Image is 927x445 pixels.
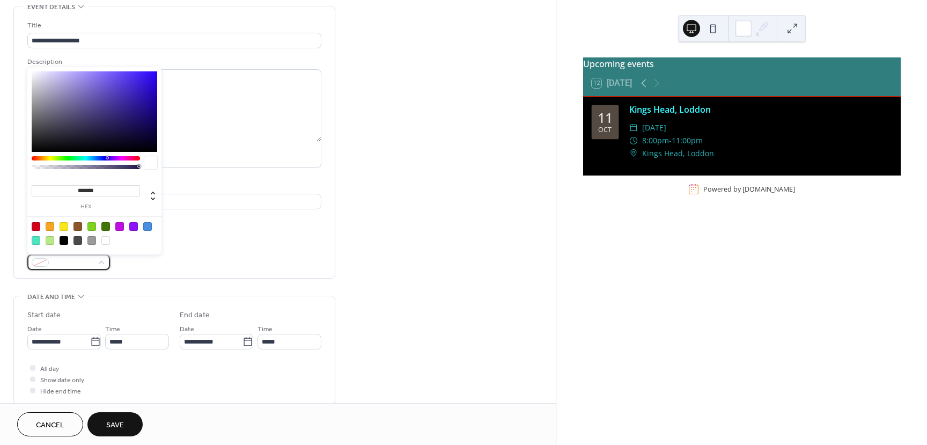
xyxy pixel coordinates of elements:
div: End date [180,310,210,321]
div: Title [27,20,319,31]
div: Kings Head, Loddon [629,103,892,116]
span: Time [257,324,273,335]
span: 11:00pm [672,134,703,147]
div: #FFFFFF [101,236,110,245]
div: #BD10E0 [115,222,124,231]
div: #000000 [60,236,68,245]
div: #F8E71C [60,222,68,231]
div: #B8E986 [46,236,54,245]
div: #7ED321 [87,222,96,231]
span: Time [105,324,120,335]
div: Location [27,181,319,192]
div: Start date [27,310,61,321]
button: Save [87,412,143,436]
div: Description [27,56,319,68]
div: #4A90E2 [143,222,152,231]
div: Powered by [703,185,795,194]
div: #9B9B9B [87,236,96,245]
a: [DOMAIN_NAME] [742,185,795,194]
span: [DATE] [642,121,666,134]
button: Cancel [17,412,83,436]
span: Date [27,324,42,335]
span: Date [180,324,194,335]
div: Upcoming events [583,57,901,70]
div: #F5A623 [46,222,54,231]
div: #8B572A [73,222,82,231]
div: Oct [598,127,612,134]
label: hex [32,204,140,210]
span: Hide end time [40,386,81,397]
div: #4A4A4A [73,236,82,245]
span: All day [40,363,59,375]
span: Show date only [40,375,84,386]
span: Date and time [27,291,75,303]
div: #9013FE [129,222,138,231]
span: 8:00pm [642,134,669,147]
div: 11 [598,111,613,125]
div: ​ [629,147,638,160]
div: #417505 [101,222,110,231]
span: Save [106,420,124,431]
span: Event details [27,2,75,13]
span: - [669,134,672,147]
div: #D0021B [32,222,40,231]
span: Kings Head, Loddon [642,147,714,160]
span: Cancel [36,420,64,431]
div: ​ [629,121,638,134]
div: #50E3C2 [32,236,40,245]
div: ​ [629,134,638,147]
